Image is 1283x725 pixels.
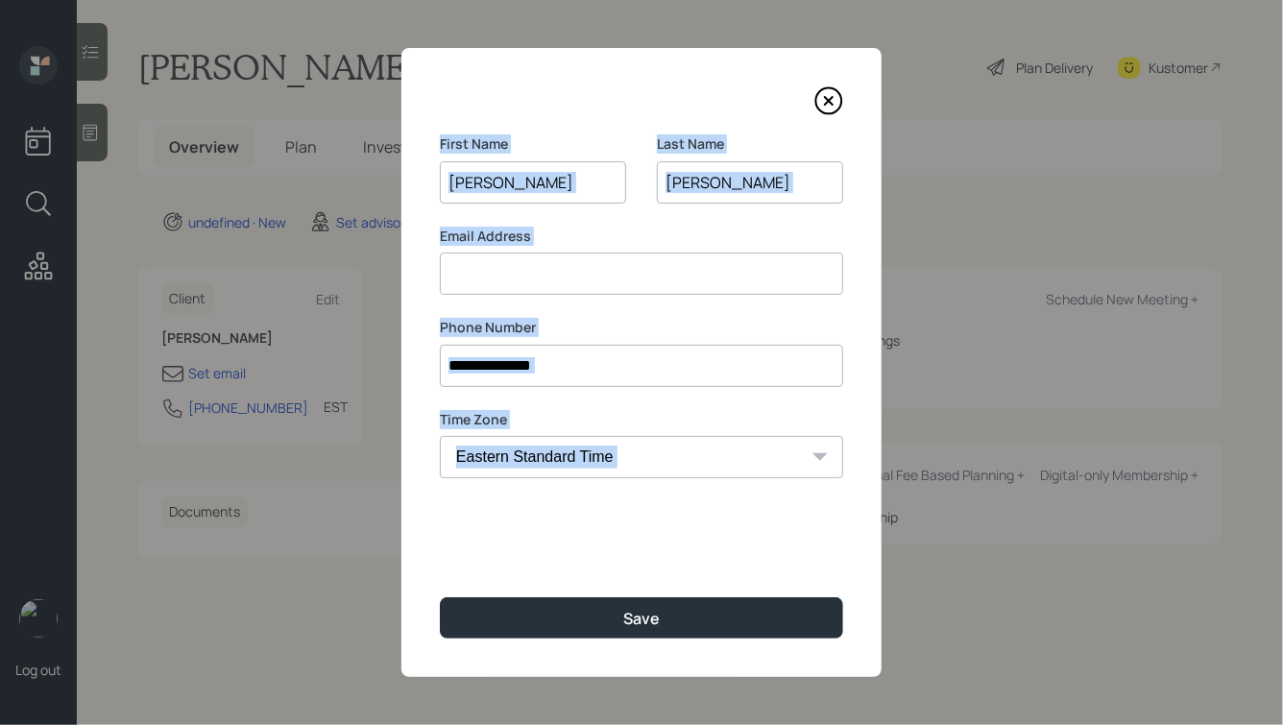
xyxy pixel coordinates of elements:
label: First Name [440,134,626,154]
button: Save [440,597,843,639]
div: Save [623,608,660,629]
label: Phone Number [440,318,843,337]
label: Last Name [657,134,843,154]
label: Time Zone [440,410,843,429]
label: Email Address [440,227,843,246]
